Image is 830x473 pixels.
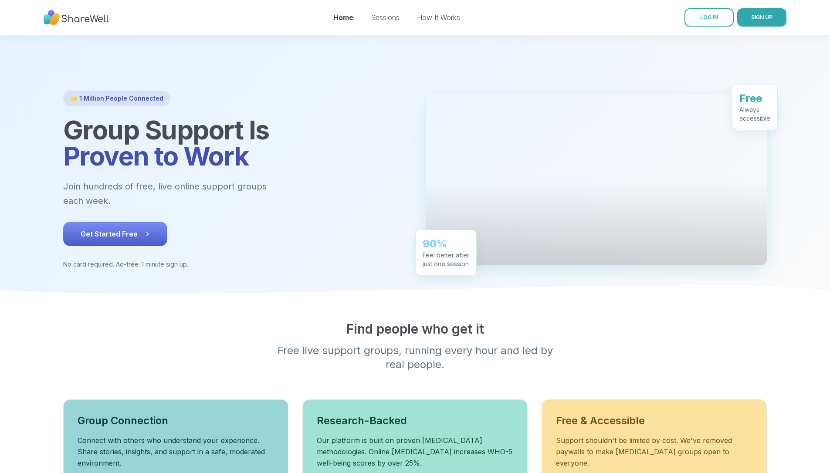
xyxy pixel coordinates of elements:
h2: Find people who get it [63,321,767,337]
a: LOG IN [684,8,734,27]
p: Our platform is built on proven [MEDICAL_DATA] methodologies. Online [MEDICAL_DATA] increases WHO... [317,435,513,469]
span: LOG IN [700,14,718,20]
h3: Free & Accessible [556,414,752,428]
div: Feel better after just one session [423,250,469,268]
span: SIGN UP [751,14,772,20]
div: 🌟 1 Million People Connected [63,91,170,106]
a: How It Works [417,13,460,22]
h3: Group Connection [78,414,274,428]
div: 90% [423,236,469,250]
p: Support shouldn't be limited by cost. We've removed paywalls to make [MEDICAL_DATA] groups open t... [556,435,752,469]
p: Connect with others who understand your experience. Share stories, insights, and support in a saf... [78,435,274,469]
img: ShareWell Nav Logo [44,6,109,30]
a: Sessions [371,13,400,22]
p: Join hundreds of free, live online support groups each week. [63,179,314,208]
h1: Group Support Is [63,117,405,169]
span: Proven to Work [63,140,249,172]
span: Get Started Free [81,229,150,239]
p: No card required. Ad-free. 1 minute sign up. [63,260,405,269]
a: Home [333,13,353,22]
p: Free live support groups, running every hour and led by real people. [248,344,583,372]
h3: Research-Backed [317,414,513,428]
button: SIGN UP [737,8,786,27]
button: Get Started Free [63,222,167,246]
div: Always accessible [739,105,770,122]
div: Free [739,91,770,105]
